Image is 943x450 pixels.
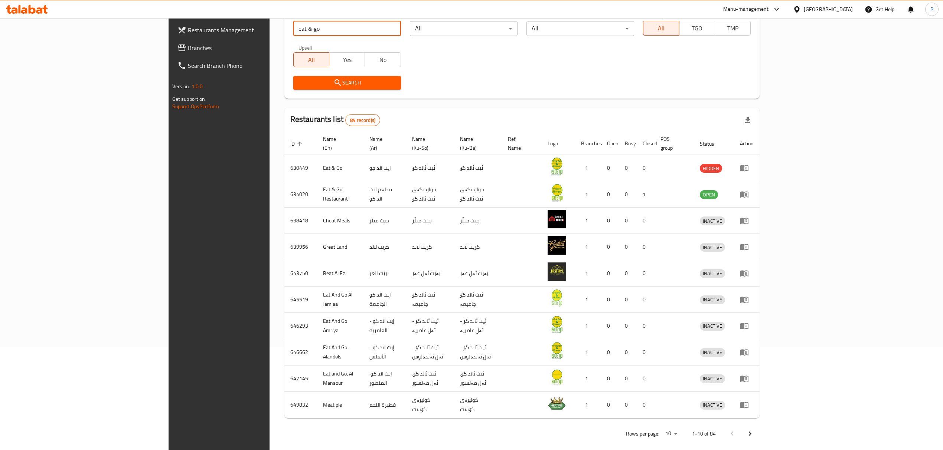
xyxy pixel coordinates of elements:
td: گریت لاند [454,234,502,260]
img: Eat & Go [548,157,566,176]
td: 0 [601,287,619,313]
td: چیت میڵز [454,208,502,234]
div: Menu [740,295,754,304]
div: Menu [740,400,754,409]
span: Search [299,78,395,87]
div: Menu [740,374,754,383]
th: Action [734,132,760,155]
td: إيت اند كو - الأندلس [363,339,407,365]
span: OPEN [700,191,718,199]
td: بيت العز [363,260,407,287]
h2: Restaurants list [290,114,380,126]
div: INACTIVE [700,322,725,331]
button: All [643,21,679,36]
td: ئیت ئاند گۆ [454,155,502,181]
td: خواردنگەی ئیت ئاند گۆ [406,181,454,208]
td: Eat And Go Al Jamiaa [317,287,363,313]
button: Yes [329,52,365,67]
td: 0 [601,208,619,234]
td: 0 [619,234,637,260]
button: All [293,52,329,67]
td: 1 [637,181,655,208]
span: HIDDEN [700,164,722,173]
td: 0 [601,181,619,208]
td: 0 [637,339,655,365]
button: TGO [679,21,715,36]
span: Yes [332,54,362,65]
div: Menu [740,242,754,251]
th: Logo [542,132,575,155]
span: Version: [172,82,190,91]
div: INACTIVE [700,401,725,410]
div: Menu [740,163,754,172]
td: ئیت ئاند گۆ [406,155,454,181]
td: 1 [575,287,601,313]
a: Support.OpsPlatform [172,102,219,111]
td: 0 [637,208,655,234]
a: Restaurants Management [172,21,326,39]
td: Great Land [317,234,363,260]
td: 1 [575,392,601,418]
div: OPEN [700,190,718,199]
span: No [368,54,398,65]
span: 84 record(s) [346,117,380,124]
td: ئیت ئاند گۆ - ئەل عامریە [406,313,454,339]
th: Busy [619,132,637,155]
td: 0 [637,260,655,287]
span: All [297,54,326,65]
div: [GEOGRAPHIC_DATA] [804,5,853,13]
td: 0 [619,181,637,208]
td: 0 [637,234,655,260]
span: Name (Ku-So) [412,135,445,152]
td: 0 [619,339,637,365]
span: Restaurants Management [188,26,320,34]
img: Meat pie [548,394,566,413]
td: 1 [575,339,601,365]
td: کولێرەی گۆشت [454,392,502,418]
td: Eat & Go Restaurant [317,181,363,208]
p: 1-10 of 84 [692,429,716,439]
span: TGO [682,23,712,34]
span: All [646,23,676,34]
td: Beat Al Ez [317,260,363,287]
th: Branches [575,132,601,155]
p: Rows per page: [626,429,659,439]
div: Menu [740,269,754,278]
td: 0 [601,392,619,418]
button: No [365,52,401,67]
a: Branches [172,39,326,57]
td: ئیت ئاند گۆ - ئەل ئەندەلوس [406,339,454,365]
td: 0 [601,365,619,392]
td: ايت آند جو [363,155,407,181]
td: Eat and Go, Al Mansour [317,365,363,392]
td: إيت اند كو الجامعة [363,287,407,313]
div: Menu [740,216,754,225]
td: 1 [575,155,601,181]
a: Search Branch Phone [172,57,326,75]
td: 0 [619,155,637,181]
img: Eat And Go Al Jamiaa [548,289,566,307]
span: Name (Ku-Ba) [460,135,493,152]
td: Meat pie [317,392,363,418]
td: ئیت ئاند گۆ، ئەل مەنسور [454,365,502,392]
div: Menu [740,348,754,357]
img: Great Land [548,236,566,255]
label: Upsell [298,45,312,50]
div: Menu [740,321,754,330]
td: Eat & Go [317,155,363,181]
div: Export file [739,111,757,129]
td: بەیت ئەل عەز [406,260,454,287]
span: Status [700,139,724,148]
img: Cheat Meals [548,210,566,228]
td: 1 [575,208,601,234]
th: Open [601,132,619,155]
td: 0 [601,155,619,181]
button: Next page [741,425,759,443]
td: خواردنگەی ئیت ئاند گۆ [454,181,502,208]
span: TMP [718,23,748,34]
td: ئیت ئاند گۆ جامیعە [406,287,454,313]
span: INACTIVE [700,217,725,225]
td: Cheat Meals [317,208,363,234]
td: 1 [575,260,601,287]
td: 0 [619,365,637,392]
